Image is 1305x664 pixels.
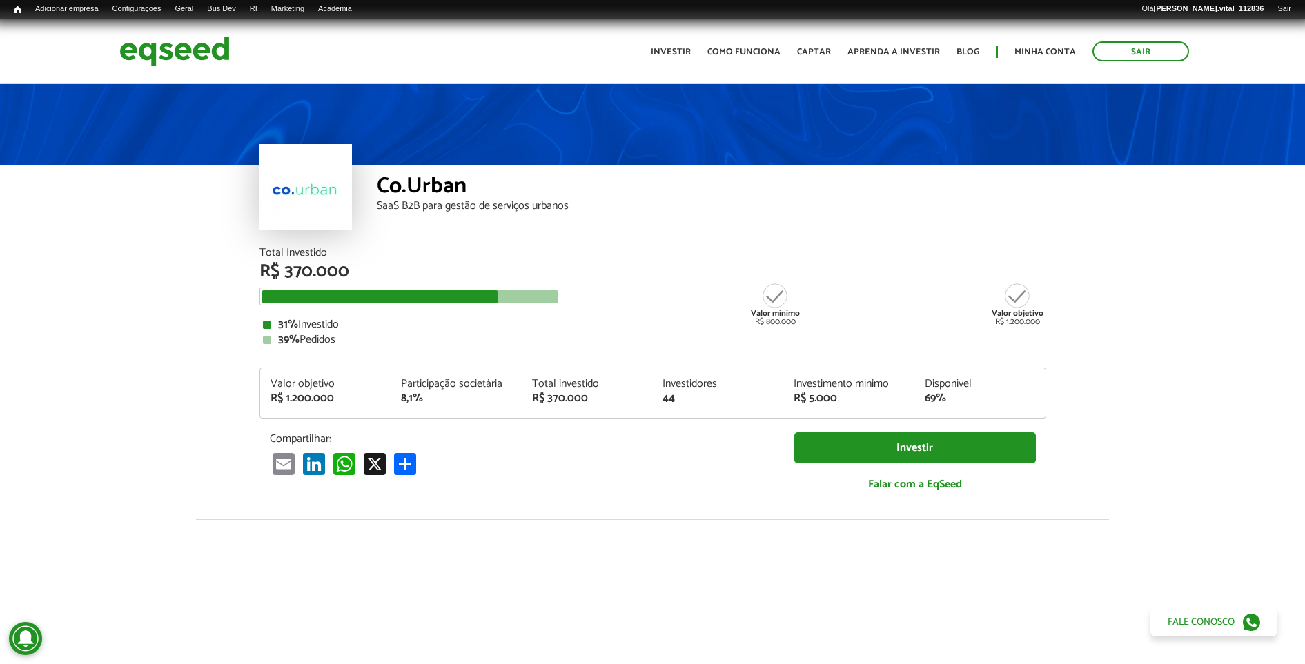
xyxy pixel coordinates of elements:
strong: 39% [278,330,300,349]
a: Bus Dev [200,3,243,14]
a: Email [270,452,297,475]
div: R$ 370.000 [259,263,1046,281]
div: R$ 5.000 [794,393,904,404]
div: R$ 370.000 [532,393,642,404]
a: Geral [168,3,200,14]
div: Participação societária [401,379,511,390]
a: Olá[PERSON_NAME].vital_112836 [1135,3,1270,14]
a: Sair [1092,41,1189,61]
span: Início [14,5,21,14]
div: Co.Urban [377,175,1046,201]
a: Como funciona [707,48,781,57]
div: Investidores [663,379,773,390]
div: 8,1% [401,393,511,404]
div: Disponível [925,379,1035,390]
a: LinkedIn [300,452,328,475]
p: Compartilhar: [270,432,774,445]
a: Fale conosco [1150,607,1277,636]
div: R$ 800.000 [749,282,801,326]
a: Marketing [264,3,311,14]
a: Minha conta [1014,48,1076,57]
a: Sair [1270,3,1298,14]
strong: [PERSON_NAME].vital_112836 [1154,4,1264,12]
div: 44 [663,393,773,404]
img: EqSeed [119,33,230,70]
strong: 31% [278,315,298,334]
a: Adicionar empresa [28,3,106,14]
div: Total investido [532,379,642,390]
strong: Valor mínimo [751,307,800,320]
a: Investir [651,48,691,57]
a: Captar [797,48,831,57]
a: Blog [956,48,979,57]
a: Início [7,3,28,17]
div: SaaS B2B para gestão de serviços urbanos [377,201,1046,212]
a: Configurações [106,3,168,14]
div: Total Investido [259,248,1046,259]
strong: Valor objetivo [992,307,1043,320]
a: WhatsApp [331,452,358,475]
a: Academia [311,3,359,14]
a: X [361,452,389,475]
div: R$ 1.200.000 [992,282,1043,326]
a: Compartilhar [391,452,419,475]
div: R$ 1.200.000 [271,393,381,404]
div: Investido [263,319,1043,330]
a: Investir [794,432,1036,463]
a: Falar com a EqSeed [794,470,1036,499]
a: RI [243,3,264,14]
div: Investimento mínimo [794,379,904,390]
div: Pedidos [263,334,1043,345]
a: Aprenda a investir [847,48,940,57]
div: 69% [925,393,1035,404]
div: Valor objetivo [271,379,381,390]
